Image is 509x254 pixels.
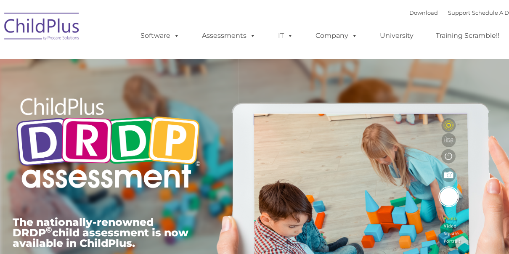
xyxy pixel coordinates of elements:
[46,225,52,235] sup: ©
[132,27,188,44] a: Software
[194,27,264,44] a: Assessments
[427,27,508,44] a: Training Scramble!!
[307,27,366,44] a: Company
[409,9,438,16] a: Download
[13,216,188,249] span: The nationally-renowned DRDP child assessment is now available in ChildPlus.
[13,86,204,202] img: Copyright - DRDP Logo Light
[270,27,302,44] a: IT
[448,9,470,16] a: Support
[371,27,422,44] a: University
